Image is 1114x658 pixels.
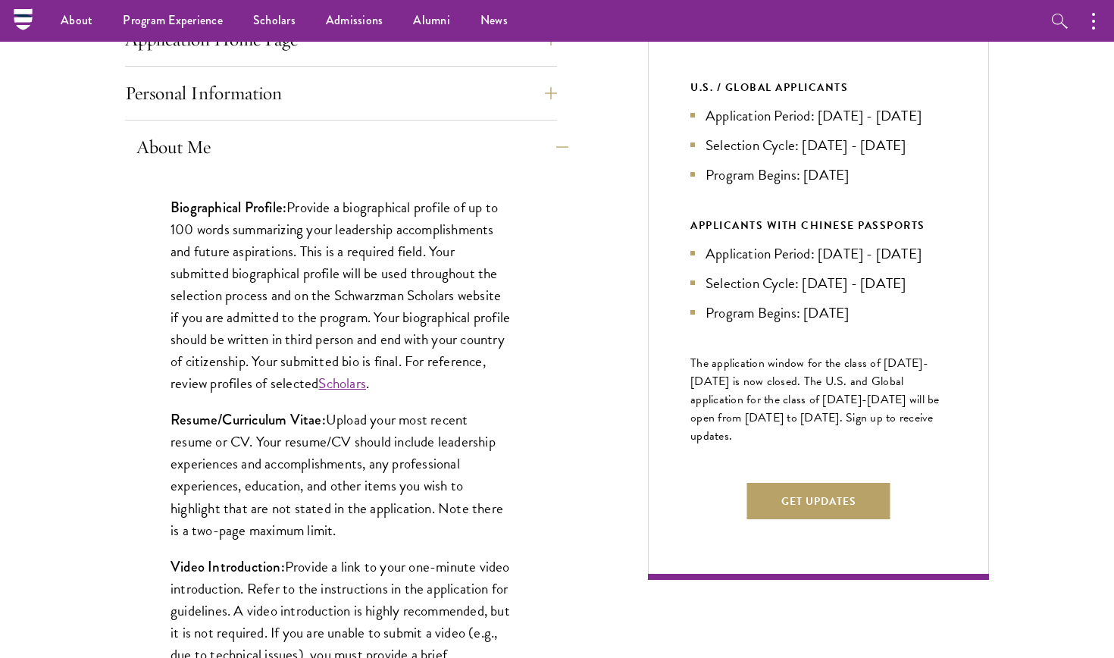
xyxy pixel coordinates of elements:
a: Scholars [318,372,366,394]
strong: Biographical Profile: [171,197,286,218]
li: Selection Cycle: [DATE] - [DATE] [690,272,947,294]
li: Selection Cycle: [DATE] - [DATE] [690,134,947,156]
div: U.S. / GLOBAL APPLICANTS [690,78,947,97]
span: The application window for the class of [DATE]-[DATE] is now closed. The U.S. and Global applicat... [690,354,940,445]
li: Program Begins: [DATE] [690,302,947,324]
button: Personal Information [125,75,557,111]
strong: Video Introduction: [171,556,285,577]
li: Application Period: [DATE] - [DATE] [690,105,947,127]
button: About Me [136,129,568,165]
strong: Resume/Curriculum Vitae: [171,409,326,430]
button: Get Updates [747,483,890,519]
li: Application Period: [DATE] - [DATE] [690,243,947,265]
p: Upload your most recent resume or CV. Your resume/CV should include leadership experiences and ac... [171,409,512,540]
p: Provide a biographical profile of up to 100 words summarizing your leadership accomplishments and... [171,196,512,395]
div: APPLICANTS WITH CHINESE PASSPORTS [690,216,947,235]
li: Program Begins: [DATE] [690,164,947,186]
